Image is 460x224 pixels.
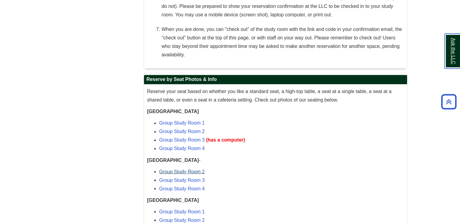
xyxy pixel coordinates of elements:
strong: [GEOGRAPHIC_DATA] [147,157,199,162]
a: Group Study Room 2 [159,169,205,174]
strong: [GEOGRAPHIC_DATA] [147,197,199,202]
a: Group Study Room 4 [159,146,205,151]
a: Group Study Room 1 [159,120,205,125]
a: Back to Top [439,98,458,106]
a: Group Study Room 3 [159,137,205,142]
h2: Reserve by Seat Photos & Info [144,75,407,84]
a: Group Study Room 2 [159,217,205,222]
span: When you are done, you can "check out" of the study room with the link and code in your confirmat... [162,27,402,57]
p: Reserve your seat based on whether you like a standard seat, a high-top table, a seat at a single... [147,87,404,104]
p: - [147,156,404,164]
strong: [GEOGRAPHIC_DATA] [147,109,199,114]
a: Group Study Room 1 [159,209,205,214]
a: Group Study Room 3 [159,177,205,182]
strong: (has a computer) [206,137,245,142]
a: Group Study Room 2 [159,129,205,134]
a: Group Study Room 4 [159,186,205,191]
